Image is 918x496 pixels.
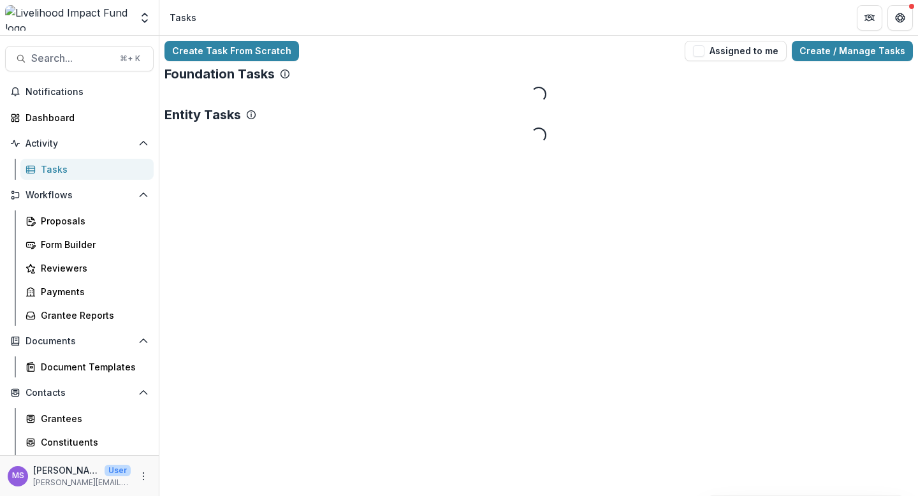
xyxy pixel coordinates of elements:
[164,66,275,82] p: Foundation Tasks
[164,107,241,122] p: Entity Tasks
[41,435,143,449] div: Constituents
[5,185,154,205] button: Open Workflows
[25,111,143,124] div: Dashboard
[41,412,143,425] div: Grantees
[857,5,882,31] button: Partners
[20,159,154,180] a: Tasks
[792,41,913,61] a: Create / Manage Tasks
[20,210,154,231] a: Proposals
[20,408,154,429] a: Grantees
[33,463,99,477] p: [PERSON_NAME]
[25,336,133,347] span: Documents
[5,331,154,351] button: Open Documents
[20,234,154,255] a: Form Builder
[164,8,201,27] nav: breadcrumb
[136,469,151,484] button: More
[5,5,131,31] img: Livelihood Impact Fund logo
[685,41,787,61] button: Assigned to me
[41,214,143,228] div: Proposals
[20,432,154,453] a: Constituents
[41,261,143,275] div: Reviewers
[41,309,143,322] div: Grantee Reports
[25,388,133,398] span: Contacts
[20,258,154,279] a: Reviewers
[5,46,154,71] button: Search...
[20,356,154,377] a: Document Templates
[33,477,131,488] p: [PERSON_NAME][EMAIL_ADDRESS][DOMAIN_NAME]
[5,133,154,154] button: Open Activity
[20,305,154,326] a: Grantee Reports
[31,52,112,64] span: Search...
[20,281,154,302] a: Payments
[25,87,149,98] span: Notifications
[41,163,143,176] div: Tasks
[164,41,299,61] a: Create Task From Scratch
[170,11,196,24] div: Tasks
[5,107,154,128] a: Dashboard
[41,360,143,374] div: Document Templates
[25,138,133,149] span: Activity
[5,383,154,403] button: Open Contacts
[105,465,131,476] p: User
[25,190,133,201] span: Workflows
[41,238,143,251] div: Form Builder
[5,82,154,102] button: Notifications
[887,5,913,31] button: Get Help
[117,52,143,66] div: ⌘ + K
[12,472,24,480] div: Monica Swai
[41,285,143,298] div: Payments
[136,5,154,31] button: Open entity switcher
